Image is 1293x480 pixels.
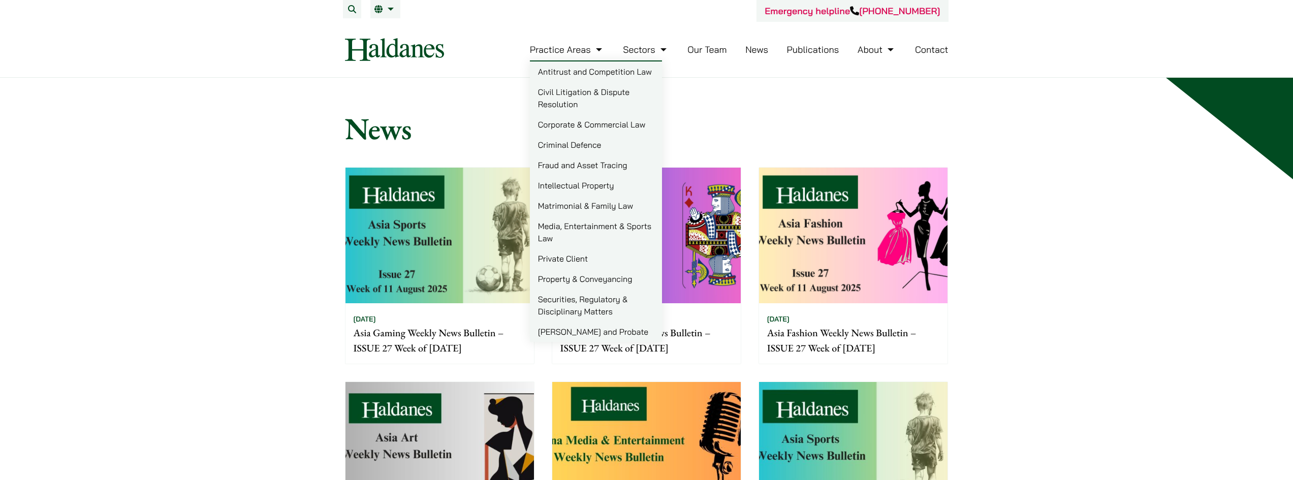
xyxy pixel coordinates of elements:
[623,44,669,55] a: Sectors
[530,289,662,322] a: Securities, Regulatory & Disciplinary Matters
[374,5,396,13] a: EN
[530,82,662,114] a: Civil Litigation & Dispute Resolution
[530,248,662,269] a: Private Client
[787,44,839,55] a: Publications
[530,269,662,289] a: Property & Conveyancing
[759,167,948,364] a: [DATE] Asia Fashion Weekly News Bulletin – ISSUE 27 Week of [DATE]
[530,216,662,248] a: Media, Entertainment & Sports Law
[687,44,727,55] a: Our Team
[530,61,662,82] a: Antitrust and Competition Law
[767,325,939,356] p: Asia Fashion Weekly News Bulletin – ISSUE 27 Week of [DATE]
[765,5,940,17] a: Emergency helpline[PHONE_NUMBER]
[345,110,949,147] h1: News
[530,155,662,175] a: Fraud and Asset Tracing
[530,175,662,196] a: Intellectual Property
[745,44,768,55] a: News
[530,114,662,135] a: Corporate & Commercial Law
[354,325,526,356] p: Asia Gaming Weekly News Bulletin – ISSUE 27 Week of [DATE]
[530,196,662,216] a: Matrimonial & Family Law
[767,314,790,324] time: [DATE]
[530,135,662,155] a: Criminal Defence
[530,322,662,342] a: [PERSON_NAME] and Probate
[354,314,376,324] time: [DATE]
[345,167,534,364] a: [DATE] Asia Gaming Weekly News Bulletin – ISSUE 27 Week of [DATE]
[345,38,444,61] img: Logo of Haldanes
[915,44,949,55] a: Contact
[858,44,896,55] a: About
[530,44,605,55] a: Practice Areas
